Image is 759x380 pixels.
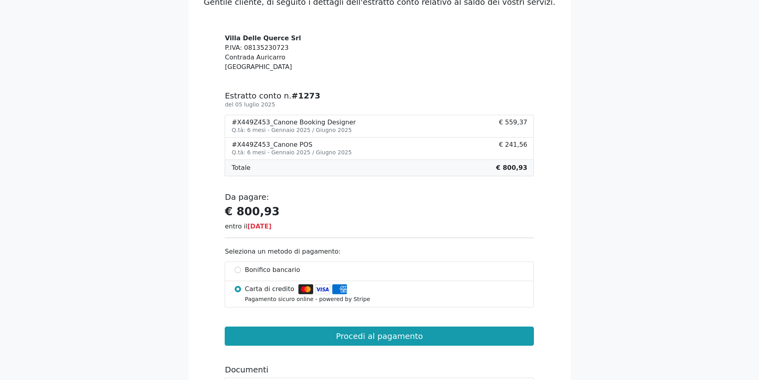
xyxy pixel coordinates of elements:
[231,141,351,148] div: #X449Z453_Canone POS
[225,34,301,42] strong: Villa Delle Querce Srl
[231,149,351,156] small: Q.tà: 6 mesi - Gennaio 2025 / Giugno 2025
[225,327,534,346] button: Procedi al pagamento
[245,284,294,294] span: Carta di credito
[225,192,534,202] h5: Da pagare:
[245,296,370,302] small: Pagamento sicuro online - powered by Stripe
[225,248,534,255] h6: Seleziona un metodo di pagamento:
[247,222,272,230] span: [DATE]
[225,205,279,218] strong: € 800,93
[499,141,527,156] span: € 241,56
[225,91,534,100] h5: Estratto conto n.
[225,222,534,231] div: entro il
[231,118,356,126] div: #X449Z453_Canone Booking Designer
[225,101,275,108] small: del 05 luglio 2025
[292,91,320,100] b: #1273
[245,265,300,275] span: Bonifico bancario
[225,33,534,72] address: P.IVA: 08135230723 Contrada Auricarro [GEOGRAPHIC_DATA]
[499,118,527,134] span: € 559,37
[225,365,534,374] h5: Documenti
[231,127,351,133] small: Q.tà: 6 mesi - Gennaio 2025 / Giugno 2025
[231,163,250,173] span: Totale
[496,164,527,171] b: € 800,93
